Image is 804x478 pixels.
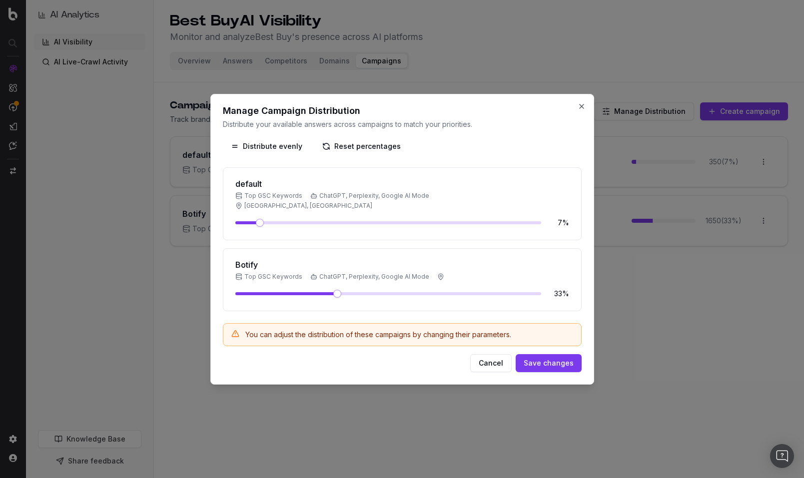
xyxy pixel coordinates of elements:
[235,261,444,269] h3: Botify
[516,354,582,372] button: Save changes
[235,202,372,210] span: [GEOGRAPHIC_DATA], [GEOGRAPHIC_DATA]
[245,330,511,340] div: You can adjust the distribution of these campaigns by changing their parameters.
[235,180,569,188] h3: default
[314,137,409,155] button: Reset percentages
[223,137,310,155] button: Distribute evenly
[223,119,582,129] p: Distribute your available answers across campaigns to match your priorities.
[235,273,302,281] span: Top GSC Keywords
[549,218,569,228] span: 7 %
[223,106,582,115] h2: Manage Campaign Distribution
[549,289,569,299] span: 33 %
[310,273,429,281] span: ChatGPT, Perplexity, Google AI Mode
[235,192,302,200] span: Top GSC Keywords
[310,192,429,200] span: ChatGPT, Perplexity, Google AI Mode
[470,354,512,372] button: Cancel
